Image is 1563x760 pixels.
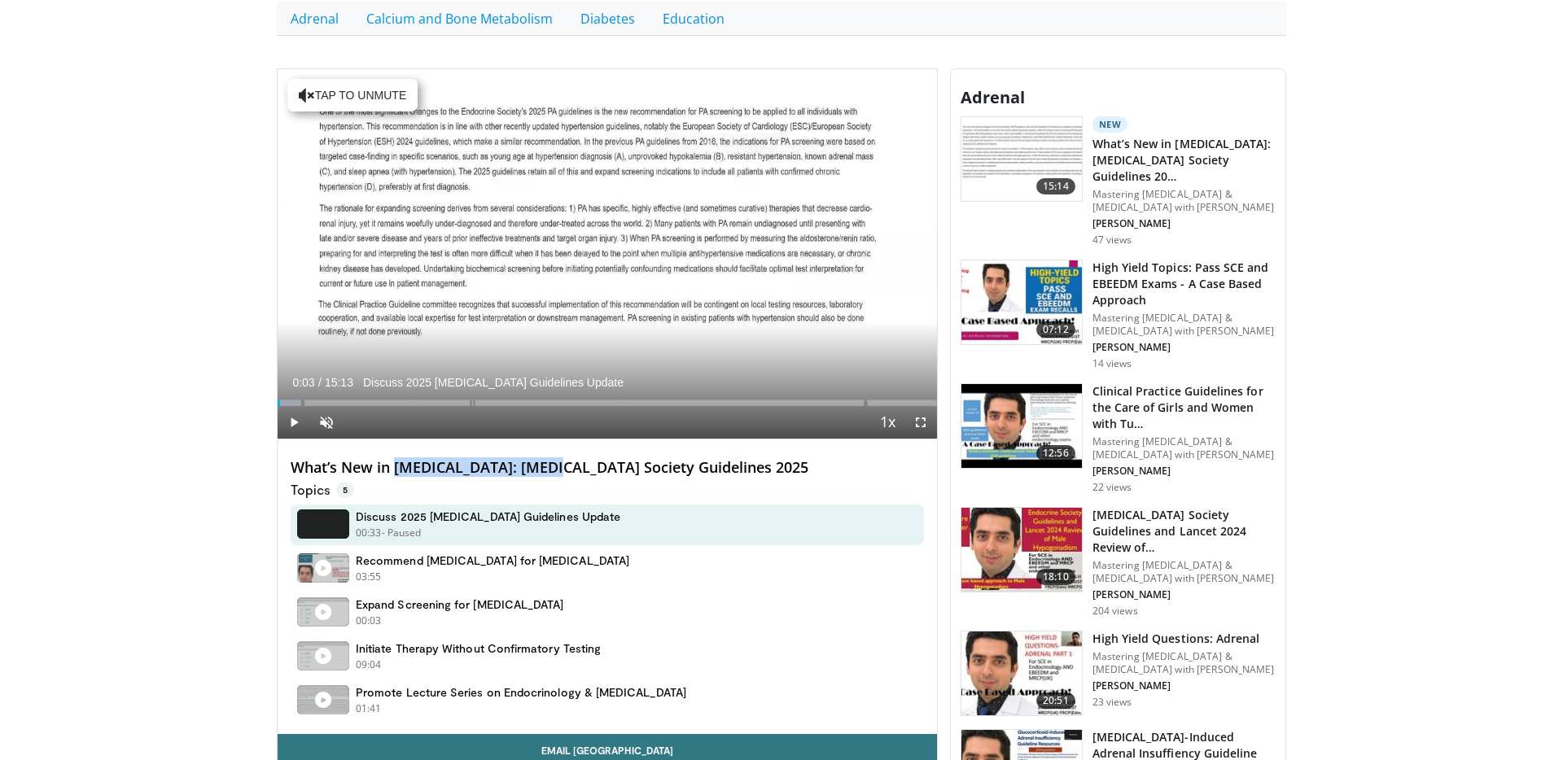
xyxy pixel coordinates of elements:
[1092,465,1276,478] p: [PERSON_NAME]
[961,383,1276,494] a: 12:56 Clinical Practice Guidelines for the Care of Girls and Women with Tu… Mastering [MEDICAL_DA...
[1092,650,1276,676] p: Mastering [MEDICAL_DATA] & [MEDICAL_DATA] with [PERSON_NAME]
[1092,217,1276,230] p: [PERSON_NAME]
[1092,507,1276,556] h3: [MEDICAL_DATA] Society Guidelines and Lancet 2024 Review of [DEMOGRAPHIC_DATA] Hypogona…
[356,685,686,700] h4: Promote Lecture Series on Endocrinology & [MEDICAL_DATA]
[961,260,1276,370] a: 07:12 High Yield Topics: Pass SCE and EBEEDM Exams - A Case Based Approach Mastering [MEDICAL_DAT...
[356,553,629,568] h4: Recommend [MEDICAL_DATA] for [MEDICAL_DATA]
[356,657,382,672] p: 09:04
[336,482,354,498] span: 5
[291,459,924,477] h4: What’s New in [MEDICAL_DATA]: [MEDICAL_DATA] Society Guidelines 2025
[1092,136,1276,185] h3: What’s New in [MEDICAL_DATA]: [MEDICAL_DATA] Society Guidelines 20…
[356,526,382,540] p: 00:33
[1092,605,1138,618] p: 204 views
[1092,357,1132,370] p: 14 views
[961,631,1276,717] a: 20:51 High Yield Questions: Adrenal Mastering [MEDICAL_DATA] & [MEDICAL_DATA] with [PERSON_NAME] ...
[356,597,563,612] h4: Expand Screening for [MEDICAL_DATA]
[961,507,1276,618] a: 18:10 [MEDICAL_DATA] Society Guidelines and Lancet 2024 Review of [DEMOGRAPHIC_DATA] Hypogona… Ma...
[961,508,1082,592] img: a8ccfa2a-d85f-458a-be66-85f59618e93c.jpg.150x105_q85_crop-smart_upscale.jpg
[1036,445,1075,461] span: 12:56
[1092,260,1276,308] h3: High Yield Topics: Pass SCE and EBEEDM Exams - A Case Based Approach
[1092,679,1276,692] p: [PERSON_NAME]
[356,641,601,656] h4: Initiate Therapy Without Confirmatory Testing
[961,384,1082,469] img: 7ddc0f82-87b1-4a79-8206-5a18de16e1c6.jpg.150x105_q85_crop-smart_upscale.jpg
[872,406,904,439] button: Playback Rate
[1092,481,1132,494] p: 22 views
[1092,312,1276,338] p: Mastering [MEDICAL_DATA] & [MEDICAL_DATA] with [PERSON_NAME]
[961,86,1025,108] span: Adrenal
[1036,321,1075,338] span: 07:12
[363,375,624,390] span: Discuss 2025 [MEDICAL_DATA] Guidelines Update
[356,509,620,524] h4: Discuss 2025 [MEDICAL_DATA] Guidelines Update
[567,2,649,36] a: Diabetes
[961,116,1276,247] a: 15:14 New What’s New in [MEDICAL_DATA]: [MEDICAL_DATA] Society Guidelines 20… Mastering [MEDICAL_...
[277,2,352,36] a: Adrenal
[1092,188,1276,214] p: Mastering [MEDICAL_DATA] & [MEDICAL_DATA] with [PERSON_NAME]
[352,2,567,36] a: Calcium and Bone Metabolism
[1092,234,1132,247] p: 47 views
[1092,696,1132,709] p: 23 views
[649,2,738,36] a: Education
[287,79,418,111] button: Tap to unmute
[278,400,937,406] div: Progress Bar
[961,631,1082,716] img: 3620f3e1-bb33-497d-acfb-98dcd65f8055.jpg.150x105_q85_crop-smart_upscale.jpg
[1036,178,1075,194] span: 15:14
[356,570,382,584] p: 03:55
[1092,631,1276,647] h3: High Yield Questions: Adrenal
[292,376,314,389] span: 0:03
[1092,116,1128,133] p: New
[278,69,937,440] video-js: Video Player
[356,701,382,716] p: 01:41
[1092,435,1276,461] p: Mastering [MEDICAL_DATA] & [MEDICAL_DATA] with [PERSON_NAME]
[961,260,1082,345] img: 18878691-5da0-4341-b1e2-e72648769ae7.jpg.150x105_q85_crop-smart_upscale.jpg
[961,117,1082,202] img: 0a41b84f-21a6-4887-b705-f3a2ec542039.150x105_q85_crop-smart_upscale.jpg
[1092,383,1276,432] h3: Clinical Practice Guidelines for the Care of Girls and Women with Tu…
[382,526,422,540] p: - Paused
[1036,569,1075,585] span: 18:10
[325,376,353,389] span: 15:13
[318,376,322,389] span: /
[1092,341,1276,354] p: [PERSON_NAME]
[1092,588,1276,601] p: [PERSON_NAME]
[1036,692,1075,709] span: 20:51
[291,482,354,498] p: Topics
[310,406,343,439] button: Unmute
[356,614,382,628] p: 00:03
[278,406,310,439] button: Play
[904,406,937,439] button: Fullscreen
[1092,559,1276,585] p: Mastering [MEDICAL_DATA] & [MEDICAL_DATA] with [PERSON_NAME]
